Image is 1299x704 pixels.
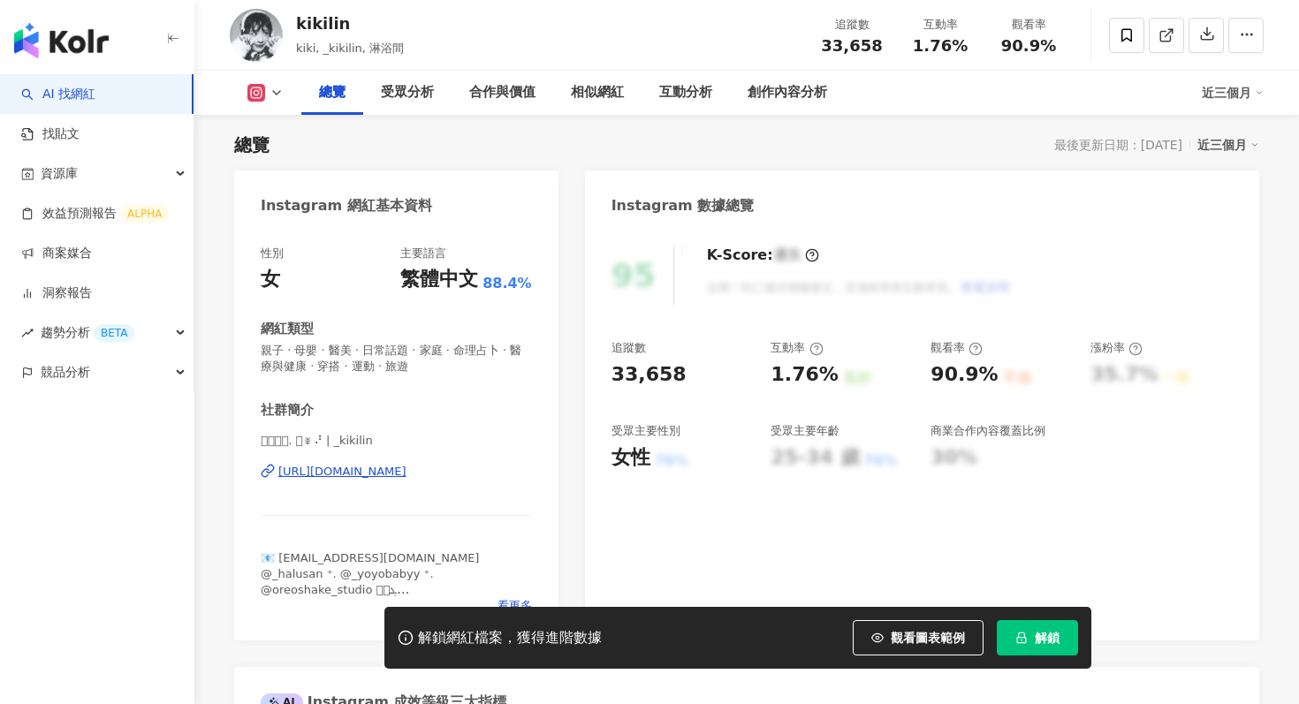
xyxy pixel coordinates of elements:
a: 效益預測報告ALPHA [21,205,169,223]
a: [URL][DOMAIN_NAME] [261,464,532,480]
a: searchAI 找網紅 [21,86,95,103]
span: 資源庫 [41,154,78,193]
div: Instagram 網紅基本資料 [261,196,432,216]
div: 商業合作內容覆蓋比例 [931,423,1045,439]
div: 近三個月 [1202,79,1264,107]
div: 總覽 [319,82,346,103]
img: KOL Avatar [230,9,283,62]
div: 互動率 [771,340,823,356]
div: 追蹤數 [612,340,646,356]
span: 33,658 [821,36,882,55]
a: 洞察報告 [21,284,92,302]
div: 主要語言 [400,246,446,261]
div: 90.9% [931,361,998,389]
span: 親子 · 母嬰 · 醫美 · 日常話題 · 家庭 · 命理占卜 · 醫療與健康 · 穿搭 · 運動 · 旅遊 [261,343,532,375]
div: 解鎖網紅檔案，獲得進階數據 [418,629,602,647]
div: 1.76% [771,361,838,389]
button: 觀看圖表範例 [853,620,984,655]
div: 互動率 [907,16,974,34]
span: 觀看圖表範例 [891,631,965,645]
div: K-Score : [707,246,819,265]
span: 趨勢分析 [41,313,134,352]
div: 女性 [612,444,650,472]
button: 解鎖 [997,620,1078,655]
div: kikilin [296,12,404,34]
div: 受眾主要年齡 [771,423,839,439]
div: 社群簡介 [261,401,314,420]
div: 33,658 [612,361,687,389]
a: 商案媒合 [21,245,92,262]
span: 𝙠𝙞𝙠𝙞. 𖥧ꎺ⠜ | _kikilin [261,433,532,449]
span: 88.4% [482,274,532,293]
div: 近三個月 [1197,133,1259,156]
div: 最後更新日期：[DATE] [1054,138,1182,152]
div: 女 [261,266,280,293]
span: 解鎖 [1035,631,1060,645]
div: 觀看率 [931,340,983,356]
div: 追蹤數 [818,16,885,34]
span: rise [21,327,34,339]
div: 創作內容分析 [748,82,827,103]
div: 觀看率 [995,16,1062,34]
div: 合作與價值 [469,82,536,103]
span: 90.9% [1001,37,1056,55]
span: 競品分析 [41,352,90,392]
div: 互動分析 [659,82,712,103]
div: 總覽 [234,132,270,157]
span: 📧 [EMAIL_ADDRESS][DOMAIN_NAME] @_halusan ⁺. @_yoyobabyy ⁺. @oreoshake_studio 𑁍ࠬܓ （免費相機包連結在網址內↓ ） [261,551,479,629]
div: 受眾主要性別 [612,423,680,439]
a: 找貼文 [21,125,80,143]
div: 相似網紅 [571,82,624,103]
div: 受眾分析 [381,82,434,103]
div: Instagram 數據總覽 [612,196,755,216]
div: [URL][DOMAIN_NAME] [278,464,406,480]
span: lock [1015,632,1028,644]
div: 性別 [261,246,284,261]
div: 漲粉率 [1090,340,1143,356]
span: 看更多 [498,598,532,614]
span: 1.76% [913,37,968,55]
img: logo [14,23,109,58]
div: 繁體中文 [400,266,478,293]
div: BETA [94,324,134,342]
div: 網紅類型 [261,320,314,338]
span: kiki, _kikilin, 淋浴間 [296,42,404,55]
